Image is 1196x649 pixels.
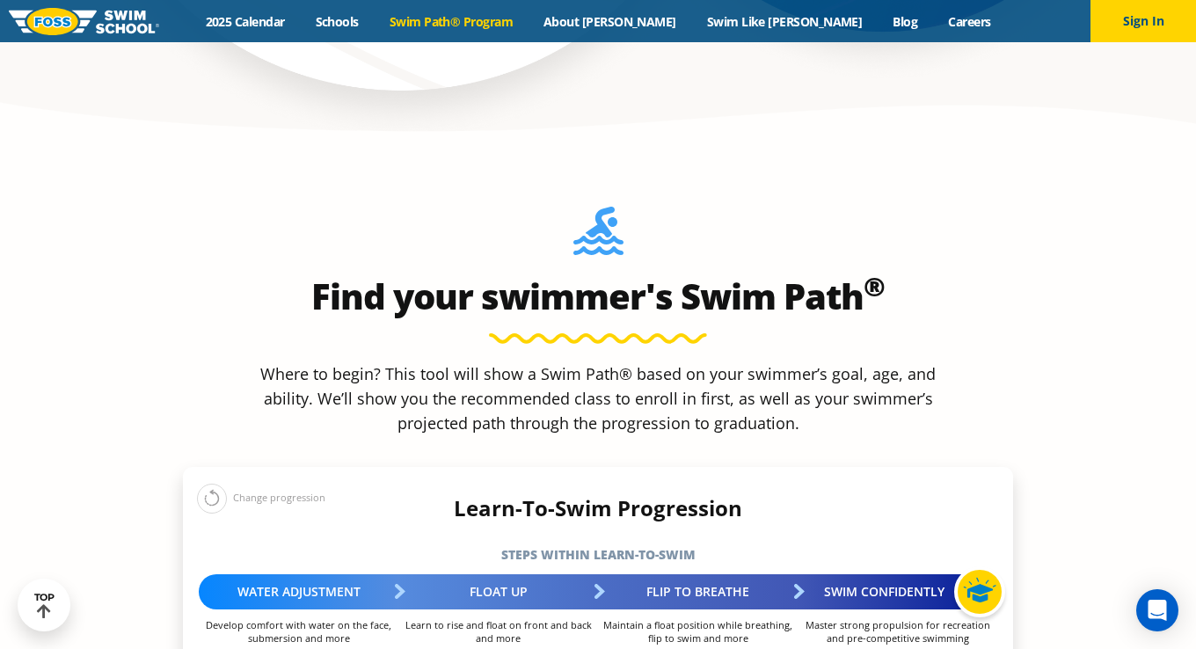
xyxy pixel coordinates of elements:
div: Open Intercom Messenger [1136,589,1178,631]
div: Float Up [398,574,598,609]
p: Where to begin? This tool will show a Swim Path® based on your swimmer’s goal, age, and ability. ... [253,361,943,435]
a: Swim Path® Program [374,13,528,30]
div: Water Adjustment [199,574,398,609]
div: TOP [34,592,55,619]
img: FOSS Swim School Logo [9,8,159,35]
img: Foss-Location-Swimming-Pool-Person.svg [573,207,624,266]
p: Learn to rise and float on front and back and more [398,618,598,645]
sup: ® [864,268,885,304]
a: 2025 Calendar [190,13,300,30]
p: Develop comfort with water on the face, submersion and more [199,618,398,645]
h2: Find your swimmer's Swim Path [183,275,1013,317]
a: Schools [300,13,374,30]
h4: Learn-To-Swim Progression [183,496,1013,521]
a: Swim Like [PERSON_NAME] [691,13,878,30]
a: About [PERSON_NAME] [529,13,692,30]
div: Swim Confidently [798,574,997,609]
div: Flip to Breathe [598,574,798,609]
p: Master strong propulsion for recreation and pre-competitive swimming [798,618,997,645]
a: Careers [933,13,1006,30]
a: Blog [878,13,933,30]
p: Maintain a float position while breathing, flip to swim and more [598,618,798,645]
h5: Steps within Learn-to-Swim [183,543,1013,567]
div: Change progression [197,483,325,514]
